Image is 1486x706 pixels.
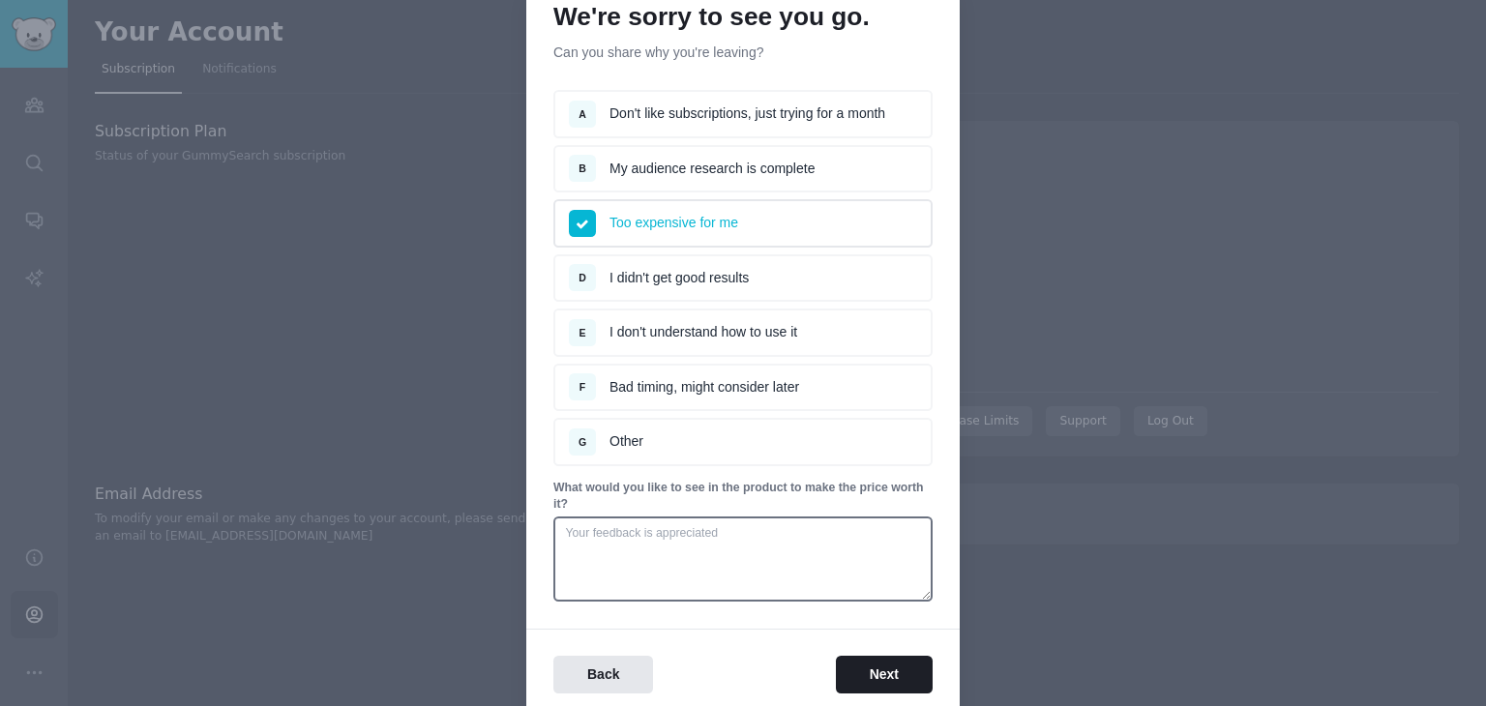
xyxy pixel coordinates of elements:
p: Can you share why you're leaving? [553,43,933,63]
span: B [579,162,586,174]
span: A [579,108,586,120]
span: E [579,327,585,338]
span: G [579,436,586,448]
span: F [580,381,585,393]
p: What would you like to see in the product to make the price worth it? [553,480,933,514]
h1: We're sorry to see you go. [553,2,933,33]
span: D [579,272,586,283]
button: Next [836,656,933,693]
button: Back [553,656,653,693]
